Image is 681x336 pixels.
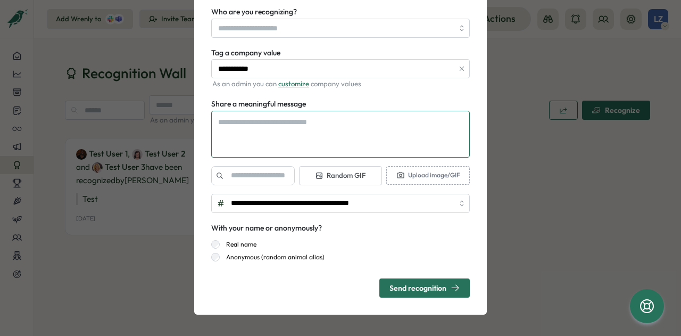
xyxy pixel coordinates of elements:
label: Tag a company value [211,47,280,59]
button: Send recognition [379,278,470,298]
a: customize [278,79,309,88]
div: As an admin you can company values [211,79,470,89]
label: Share a meaningful message [211,99,306,110]
label: Anonymous (random animal alias) [220,253,325,261]
div: Send recognition [389,283,460,292]
label: Real name [220,240,256,249]
div: With your name or anonymously? [211,223,322,234]
span: Random GIF [315,171,366,181]
label: Who are you recognizing? [211,6,297,18]
button: Random GIF [299,166,383,185]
